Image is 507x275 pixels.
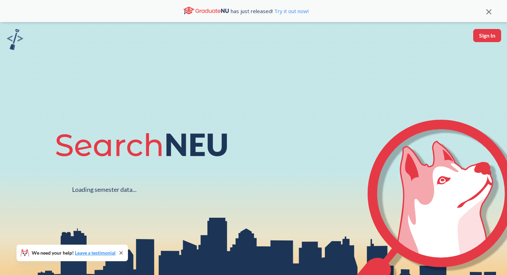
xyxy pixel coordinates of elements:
[7,29,23,52] a: sandbox logo
[75,250,116,256] a: Leave a testimonial
[473,29,501,42] button: Sign In
[7,29,23,50] img: sandbox logo
[273,8,309,14] a: Try it out now!
[72,186,137,194] div: Loading semester data...
[32,251,116,255] span: We need your help!
[231,7,309,15] span: has just released!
